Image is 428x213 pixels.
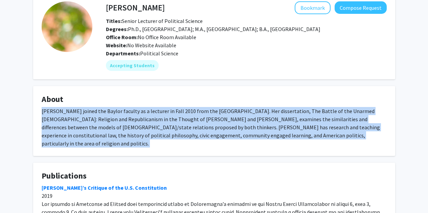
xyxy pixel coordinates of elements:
[106,34,138,41] b: Office Room:
[106,26,128,32] b: Degrees:
[106,50,140,57] b: Departments:
[106,60,159,71] mat-chip: Accepting Students
[42,95,387,104] h4: About
[106,42,127,49] b: Website:
[5,183,29,208] iframe: Chat
[106,1,165,14] h4: [PERSON_NAME]
[42,1,92,52] img: Profile Picture
[106,34,196,41] span: No Office Room Available
[42,184,167,191] a: [PERSON_NAME]’s Critique of the U.S. Constitution
[106,18,122,24] b: Titles:
[42,107,387,148] div: [PERSON_NAME] joined the Baylor faculty as a lecturer in Fall 2010 from the [GEOGRAPHIC_DATA]. He...
[42,171,387,181] h4: Publications
[106,42,176,49] span: No Website Available
[106,18,203,24] span: Senior Lecturer of Political Science
[335,1,387,14] button: Compose Request to Rebecca McCumbers Flavin
[140,50,178,57] span: Political Science
[295,1,331,14] button: Add Rebecca McCumbers Flavin to Bookmarks
[106,26,320,32] span: Ph.D., [GEOGRAPHIC_DATA]; M.A., [GEOGRAPHIC_DATA]; B.A., [GEOGRAPHIC_DATA]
